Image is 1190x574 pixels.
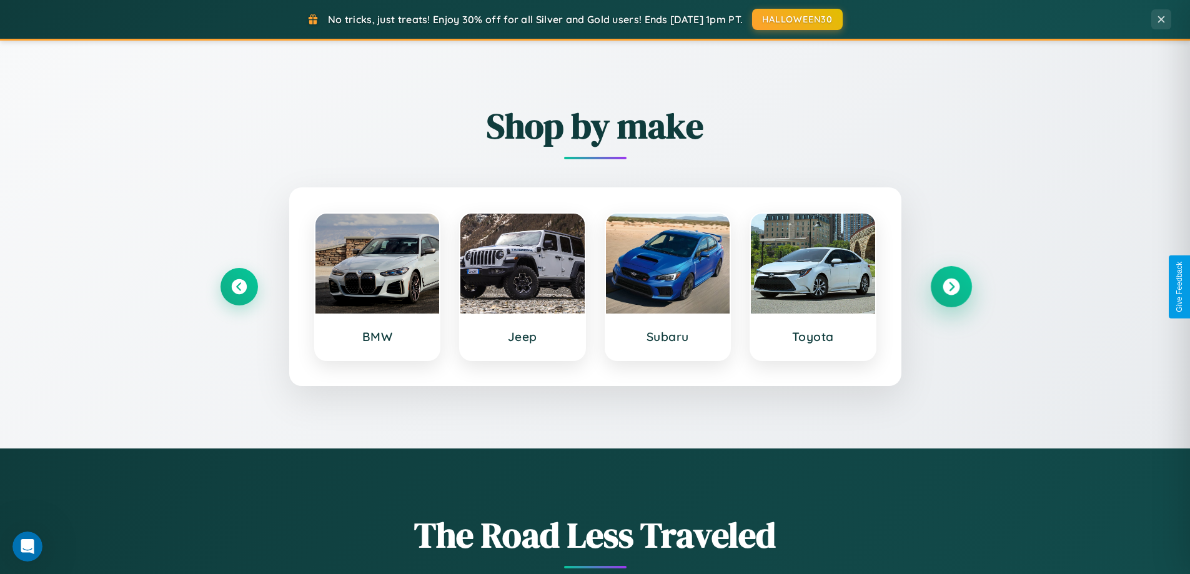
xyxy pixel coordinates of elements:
[328,329,427,344] h3: BMW
[221,102,970,150] h2: Shop by make
[473,329,572,344] h3: Jeep
[221,511,970,559] h1: The Road Less Traveled
[763,329,863,344] h3: Toyota
[752,9,843,30] button: HALLOWEEN30
[328,13,743,26] span: No tricks, just treats! Enjoy 30% off for all Silver and Gold users! Ends [DATE] 1pm PT.
[618,329,718,344] h3: Subaru
[12,532,42,562] iframe: Intercom live chat
[1175,262,1184,312] div: Give Feedback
